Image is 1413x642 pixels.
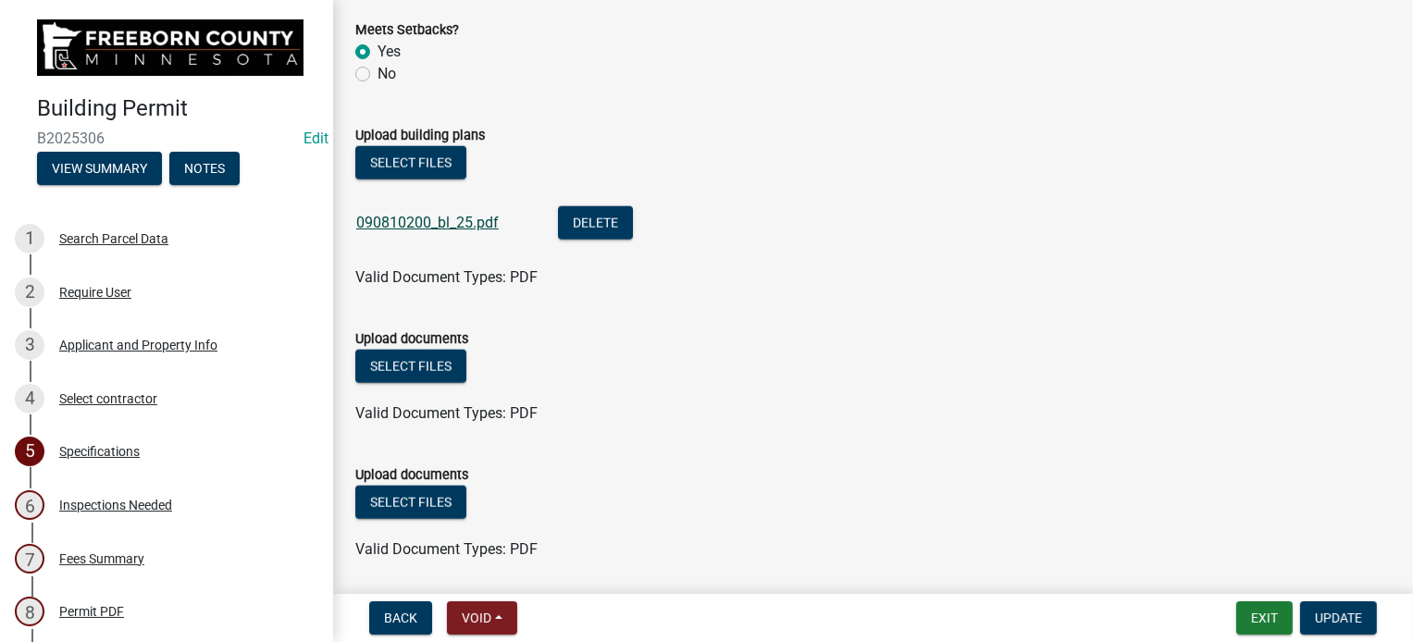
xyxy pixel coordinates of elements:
[355,404,538,422] span: Valid Document Types: PDF
[355,333,468,346] label: Upload documents
[356,214,499,231] a: 090810200_bl_25.pdf
[37,95,318,122] h4: Building Permit
[355,469,468,482] label: Upload documents
[384,611,417,625] span: Back
[15,224,44,253] div: 1
[355,24,459,37] label: Meets Setbacks?
[15,437,44,466] div: 5
[59,232,168,245] div: Search Parcel Data
[15,597,44,626] div: 8
[37,19,304,76] img: Freeborn County, Minnesota
[15,278,44,307] div: 2
[462,611,491,625] span: Void
[369,601,432,635] button: Back
[1300,601,1377,635] button: Update
[1315,611,1362,625] span: Update
[15,330,44,360] div: 3
[355,540,538,558] span: Valid Document Types: PDF
[558,216,633,233] wm-modal-confirm: Delete Document
[355,350,466,383] button: Select files
[355,146,466,179] button: Select files
[59,339,217,352] div: Applicant and Property Info
[59,445,140,458] div: Specifications
[59,286,131,299] div: Require User
[59,605,124,618] div: Permit PDF
[378,63,396,85] label: No
[304,130,328,147] wm-modal-confirm: Edit Application Number
[15,490,44,520] div: 6
[37,162,162,177] wm-modal-confirm: Summary
[169,162,240,177] wm-modal-confirm: Notes
[304,130,328,147] a: Edit
[59,392,157,405] div: Select contractor
[15,544,44,574] div: 7
[15,384,44,414] div: 4
[37,152,162,185] button: View Summary
[355,486,466,519] button: Select files
[37,130,296,147] span: B2025306
[59,499,172,512] div: Inspections Needed
[558,206,633,240] button: Delete
[355,268,538,286] span: Valid Document Types: PDF
[169,152,240,185] button: Notes
[355,130,485,142] label: Upload building plans
[378,41,401,63] label: Yes
[447,601,517,635] button: Void
[1236,601,1293,635] button: Exit
[59,552,144,565] div: Fees Summary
